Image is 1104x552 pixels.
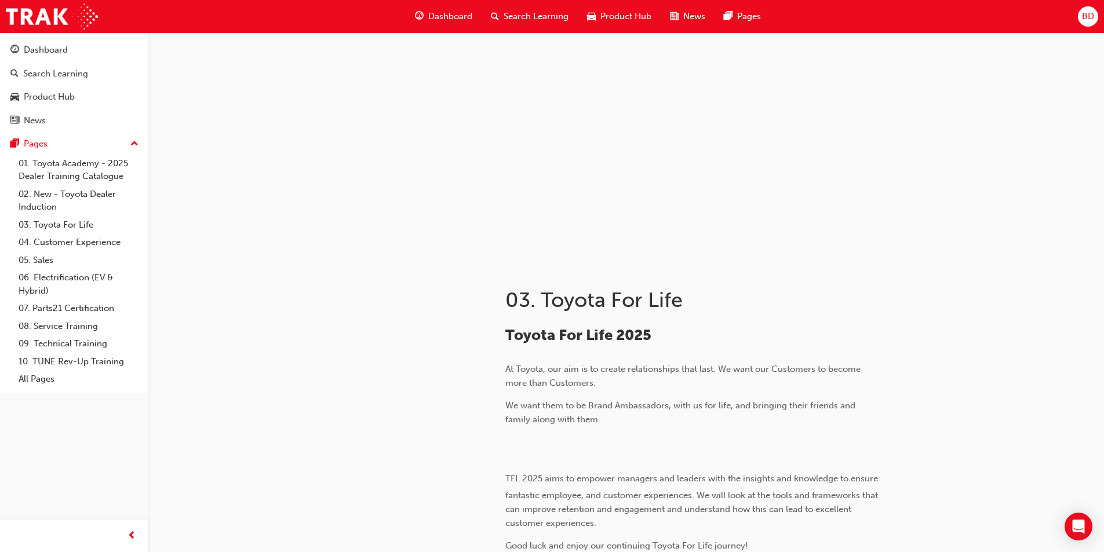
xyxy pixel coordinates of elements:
span: Good luck and enjoy our continuing Toyota For Life journey! [505,540,748,551]
span: search-icon [10,69,19,79]
div: Search Learning [23,67,88,81]
button: Pages [5,133,143,155]
span: car-icon [10,92,19,103]
span: guage-icon [415,9,424,24]
a: 03. Toyota For Life [14,216,143,234]
span: prev-icon [127,529,136,543]
span: We want them to be Brand Ambassadors, with us for life, and bringing their friends and family alo... [505,400,858,425]
a: guage-iconDashboard [406,5,482,28]
a: 08. Service Training [14,317,143,335]
span: news-icon [670,9,679,24]
a: Product Hub [5,86,143,108]
a: pages-iconPages [715,5,770,28]
a: All Pages [14,370,143,388]
a: News [5,110,143,131]
div: News [24,114,46,127]
span: Toyota For Life 2025 [505,326,651,344]
span: Dashboard [428,10,472,23]
button: BD [1078,6,1098,27]
a: Search Learning [5,63,143,85]
div: Pages [24,137,48,151]
a: search-iconSearch Learning [482,5,578,28]
h1: 03. Toyota For Life [505,287,886,313]
span: car-icon [587,9,596,24]
a: news-iconNews [661,5,715,28]
span: TFL 2025 aims to empower managers and leaders with the insights and knowledge to ensure fantastic... [505,473,880,528]
a: 01. Toyota Academy - 2025 Dealer Training Catalogue [14,155,143,185]
span: BD [1082,10,1094,23]
span: News [683,10,705,23]
div: Product Hub [24,90,75,104]
a: 06. Electrification (EV & Hybrid) [14,269,143,299]
span: Pages [737,10,761,23]
a: Dashboard [5,39,143,61]
span: pages-icon [10,139,19,149]
img: Trak [6,3,98,30]
a: car-iconProduct Hub [578,5,661,28]
a: 09. Technical Training [14,335,143,353]
span: At Toyota, our aim is to create relationships that last. We want our Customers to become more tha... [505,364,863,388]
div: Dashboard [24,43,68,57]
a: 07. Parts21 Certification [14,299,143,317]
span: Search Learning [504,10,569,23]
span: up-icon [130,137,139,152]
span: Product Hub [600,10,651,23]
span: news-icon [10,116,19,126]
span: pages-icon [724,9,733,24]
a: 10. TUNE Rev-Up Training [14,353,143,371]
span: guage-icon [10,45,19,56]
a: 04. Customer Experience [14,233,143,251]
span: search-icon [491,9,499,24]
a: 05. Sales [14,251,143,269]
a: 02. New - Toyota Dealer Induction [14,185,143,216]
div: Open Intercom Messenger [1065,513,1092,540]
button: DashboardSearch LearningProduct HubNews [5,37,143,133]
